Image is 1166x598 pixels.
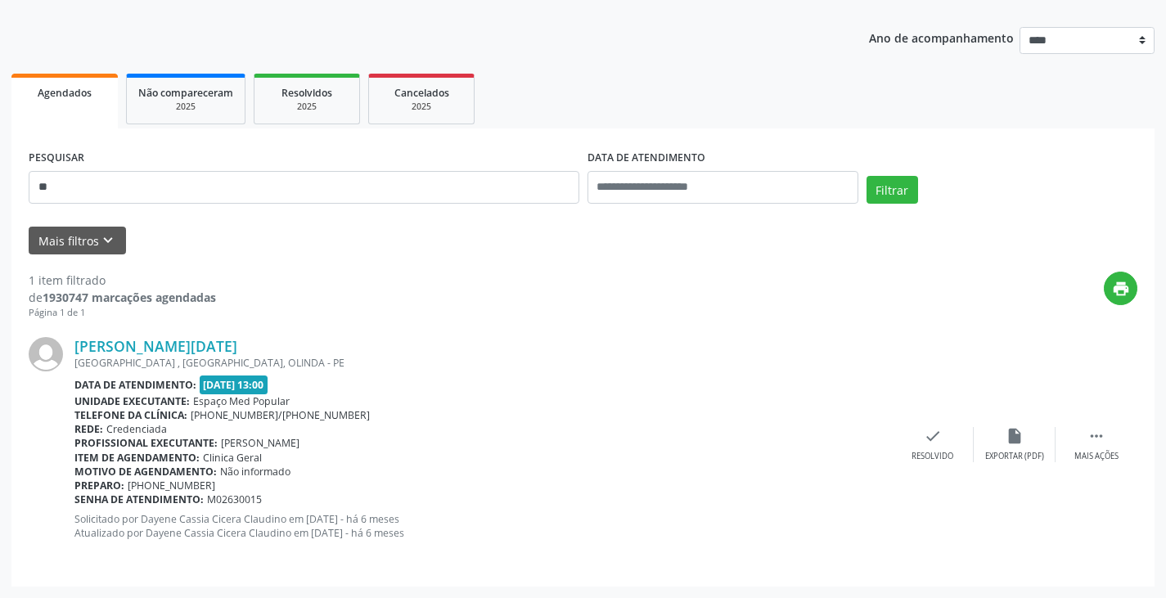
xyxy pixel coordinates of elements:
strong: 1930747 marcações agendadas [43,290,216,305]
span: Não informado [220,465,290,479]
div: de [29,289,216,306]
label: PESQUISAR [29,146,84,171]
span: Resolvidos [281,86,332,100]
div: 2025 [380,101,462,113]
span: [PERSON_NAME] [221,436,299,450]
b: Senha de atendimento: [74,492,204,506]
span: Credenciada [106,422,167,436]
i: insert_drive_file [1006,427,1024,445]
span: Não compareceram [138,86,233,100]
b: Data de atendimento: [74,378,196,392]
span: Agendados [38,86,92,100]
span: [DATE] 13:00 [200,375,268,394]
i: check [924,427,942,445]
span: M02630015 [207,492,262,506]
p: Ano de acompanhamento [869,27,1014,47]
b: Unidade executante: [74,394,190,408]
b: Rede: [74,422,103,436]
div: Página 1 de 1 [29,306,216,320]
b: Profissional executante: [74,436,218,450]
div: 1 item filtrado [29,272,216,289]
p: Solicitado por Dayene Cassia Cicera Claudino em [DATE] - há 6 meses Atualizado por Dayene Cassia ... [74,512,892,540]
a: [PERSON_NAME][DATE] [74,337,237,355]
div: [GEOGRAPHIC_DATA] , [GEOGRAPHIC_DATA], OLINDA - PE [74,356,892,370]
span: Cancelados [394,86,449,100]
div: Exportar (PDF) [985,451,1044,462]
i: keyboard_arrow_down [99,232,117,250]
b: Telefone da clínica: [74,408,187,422]
img: img [29,337,63,371]
b: Item de agendamento: [74,451,200,465]
div: Mais ações [1074,451,1119,462]
span: [PHONE_NUMBER]/[PHONE_NUMBER] [191,408,370,422]
span: Espaço Med Popular [193,394,290,408]
div: 2025 [138,101,233,113]
div: Resolvido [912,451,953,462]
button: Filtrar [867,176,918,204]
button: print [1104,272,1137,305]
button: Mais filtroskeyboard_arrow_down [29,227,126,255]
span: [PHONE_NUMBER] [128,479,215,492]
label: DATA DE ATENDIMENTO [588,146,705,171]
b: Preparo: [74,479,124,492]
b: Motivo de agendamento: [74,465,217,479]
i:  [1087,427,1105,445]
div: 2025 [266,101,348,113]
i: print [1112,280,1130,298]
span: Clinica Geral [203,451,262,465]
